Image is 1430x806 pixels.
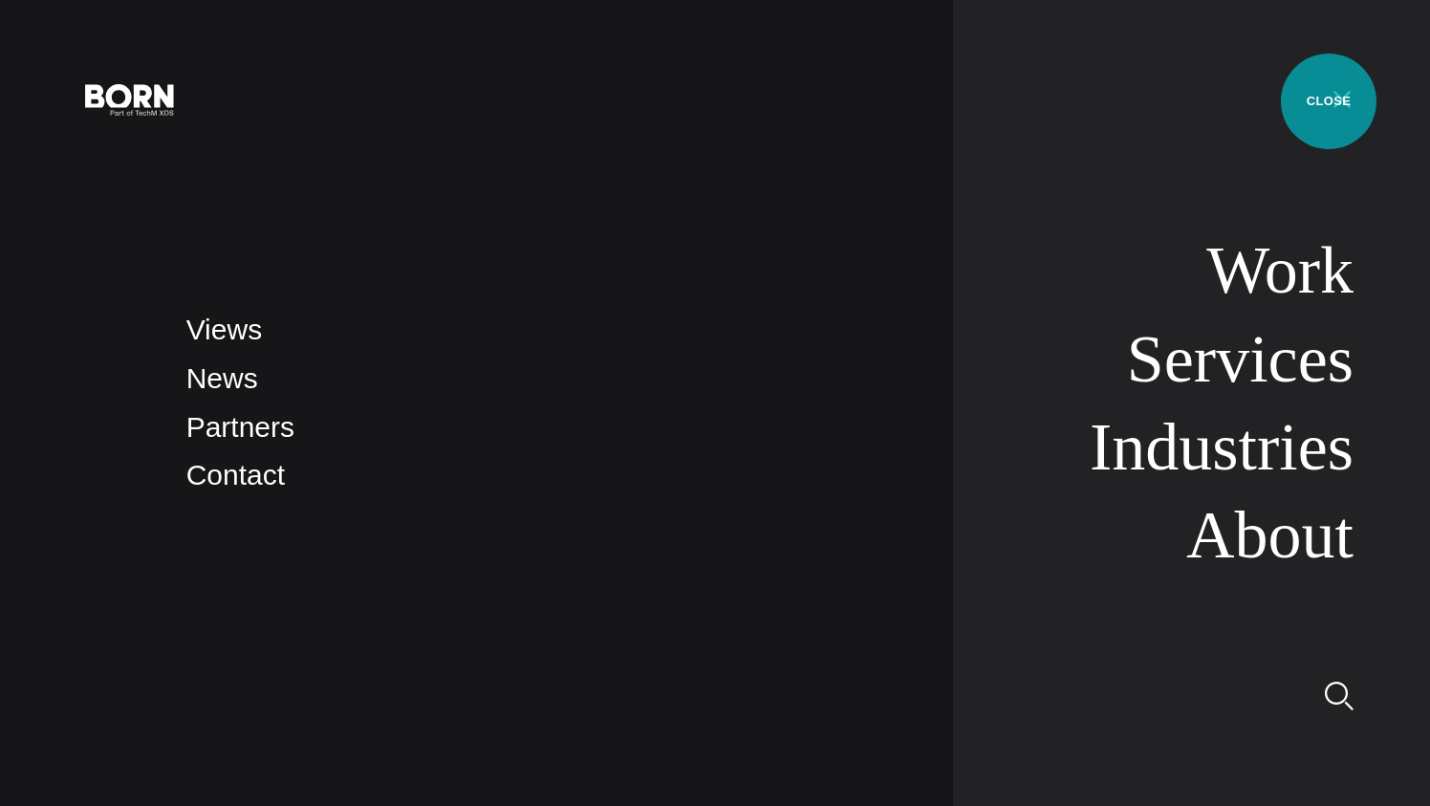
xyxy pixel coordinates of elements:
[1090,410,1354,484] a: Industries
[186,459,285,490] a: Contact
[1127,322,1354,396] a: Services
[1325,682,1354,710] img: Search
[1186,498,1354,572] a: About
[186,411,294,443] a: Partners
[1319,78,1365,119] button: Open
[186,362,258,394] a: News
[1206,233,1354,307] a: Work
[186,314,262,345] a: Views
